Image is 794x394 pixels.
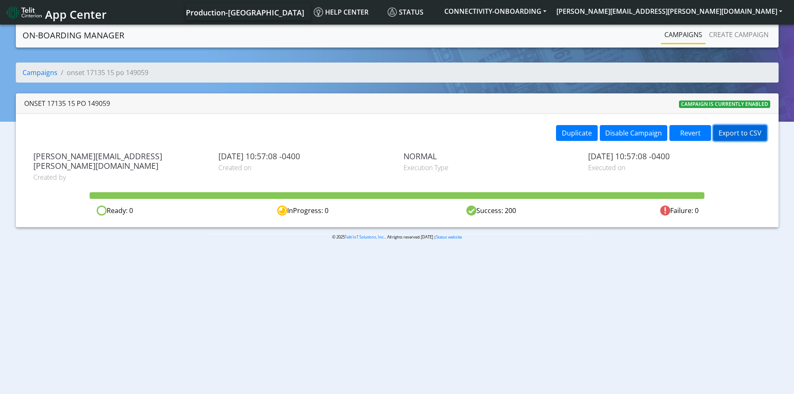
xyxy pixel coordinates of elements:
[33,172,206,182] span: Created by
[403,151,576,161] span: NORMAL
[466,206,476,216] img: success.svg
[551,4,787,19] button: [PERSON_NAME][EMAIL_ADDRESS][PERSON_NAME][DOMAIN_NAME]
[97,206,107,216] img: ready.svg
[311,4,384,20] a: Help center
[388,8,397,17] img: status.svg
[218,163,391,173] span: Created on
[669,125,711,141] button: Revert
[585,206,773,216] div: Failure: 0
[185,4,304,20] a: Your current platform instance
[713,125,767,141] button: Export to CSV
[209,206,397,216] div: InProgress: 0
[439,4,551,19] button: CONNECTIVITY-ONBOARDING
[661,26,706,43] a: Campaigns
[277,206,287,216] img: in-progress.svg
[23,27,124,44] a: On-Boarding Manager
[16,63,779,89] nav: breadcrumb
[556,125,598,141] button: Duplicate
[186,8,304,18] span: Production-[GEOGRAPHIC_DATA]
[58,68,148,78] li: onset 17135 15 po 149059
[588,151,761,161] span: [DATE] 10:57:08 -0400
[397,206,585,216] div: Success: 200
[205,234,589,240] p: © 2025 . All rights reserved.[DATE] |
[21,206,209,216] div: Ready: 0
[45,7,107,22] span: App Center
[600,125,667,141] button: Disable Campaign
[314,8,368,17] span: Help center
[588,163,761,173] span: Executed on
[436,234,462,240] a: Status website
[7,3,105,21] a: App Center
[679,100,770,108] span: Campaign is currently enabled
[388,8,423,17] span: Status
[384,4,439,20] a: Status
[218,151,391,161] span: [DATE] 10:57:08 -0400
[403,163,576,173] span: Execution Type
[706,26,772,43] a: Create campaign
[7,6,42,19] img: logo-telit-cinterion-gw-new.png
[33,151,206,171] span: [PERSON_NAME][EMAIL_ADDRESS][PERSON_NAME][DOMAIN_NAME]
[24,98,110,108] div: onset 17135 15 po 149059
[23,68,58,77] a: Campaigns
[345,234,385,240] a: Telit IoT Solutions, Inc.
[660,206,670,216] img: fail.svg
[314,8,323,17] img: knowledge.svg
